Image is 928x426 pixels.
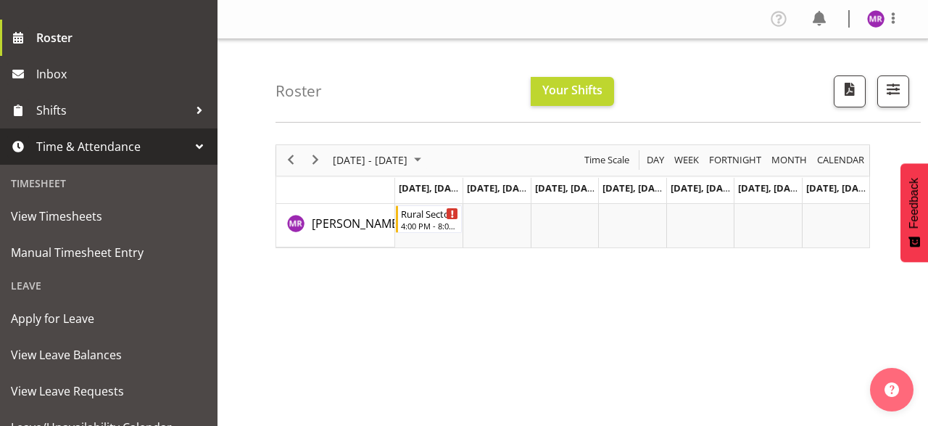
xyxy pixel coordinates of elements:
span: [DATE] - [DATE] [331,151,409,169]
span: [DATE], [DATE] [535,181,601,194]
a: View Leave Requests [4,373,214,409]
button: Timeline Month [769,151,810,169]
button: Download a PDF of the roster according to the set date range. [834,75,866,107]
span: [DATE], [DATE] [467,181,533,194]
span: Your Shifts [542,82,602,98]
span: [PERSON_NAME] [312,216,402,232]
button: Previous [281,151,301,169]
a: View Timesheets [4,198,214,234]
div: Minu Rana"s event - Rural Sector Arvo/Evenings Begin From Monday, September 29, 2025 at 4:00:00 P... [396,205,463,233]
button: Feedback - Show survey [900,163,928,262]
span: Roster [36,27,210,49]
button: Timeline Week [672,151,702,169]
a: Manual Timesheet Entry [4,234,214,271]
td: Minu Rana resource [276,204,395,247]
span: View Timesheets [11,205,207,227]
button: Filter Shifts [877,75,909,107]
div: Timesheet [4,168,214,198]
span: Time & Attendance [36,136,188,157]
span: Inbox [36,63,210,85]
div: Timeline Week of September 29, 2025 [275,144,870,248]
button: September 2025 [331,151,428,169]
h4: Roster [275,83,322,99]
button: Month [815,151,867,169]
button: Time Scale [582,151,632,169]
a: Apply for Leave [4,300,214,337]
div: Leave [4,271,214,300]
span: [DATE], [DATE] [806,181,872,194]
button: Timeline Day [645,151,667,169]
span: Time Scale [583,151,631,169]
span: Shifts [36,99,188,121]
div: previous period [278,145,303,176]
span: Feedback [908,178,921,229]
img: help-xxl-2.png [884,382,899,397]
div: Sep 29 - Oct 05, 2025 [328,145,430,176]
span: Month [770,151,808,169]
button: Your Shifts [531,77,614,106]
a: View Leave Balances [4,337,214,373]
div: Rural Sector Arvo/Evenings [401,206,459,221]
button: Fortnight [707,151,764,169]
span: Day [645,151,666,169]
span: Week [673,151,700,169]
div: 4:00 PM - 8:00 PM [401,220,459,232]
table: Timeline Week of September 29, 2025 [395,204,869,247]
span: [DATE], [DATE] [602,181,668,194]
span: Manual Timesheet Entry [11,242,207,263]
span: Fortnight [708,151,763,169]
span: [DATE], [DATE] [671,181,737,194]
span: [DATE], [DATE] [738,181,804,194]
span: calendar [816,151,866,169]
div: next period [303,145,328,176]
span: View Leave Requests [11,380,207,402]
button: Next [306,151,326,169]
span: Apply for Leave [11,308,207,329]
span: View Leave Balances [11,344,207,366]
span: [DATE], [DATE] [399,181,465,194]
img: minu-rana11870.jpg [867,10,884,28]
a: [PERSON_NAME] [312,215,402,232]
